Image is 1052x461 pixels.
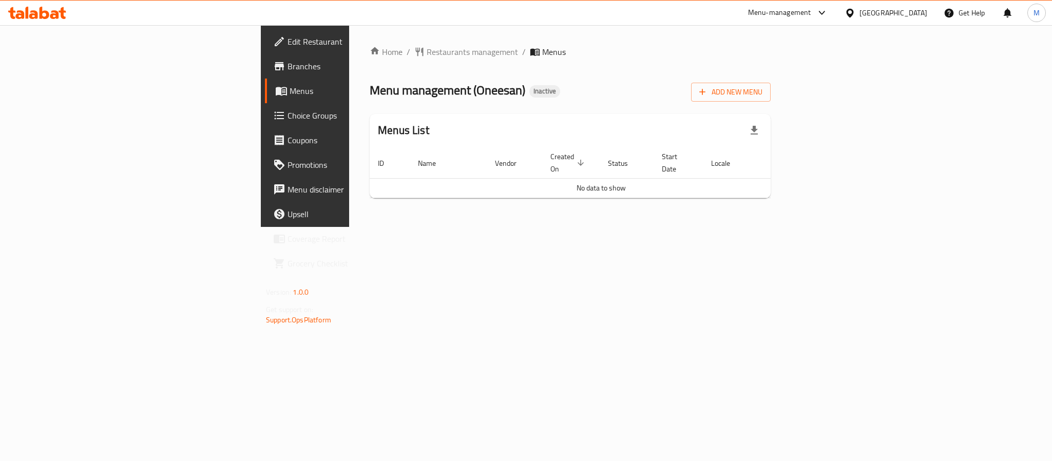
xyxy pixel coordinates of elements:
[756,147,833,179] th: Actions
[265,177,436,202] a: Menu disclaimer
[378,123,429,138] h2: Menus List
[522,46,526,58] li: /
[748,7,811,19] div: Menu-management
[370,147,833,198] table: enhanced table
[288,109,428,122] span: Choice Groups
[290,85,428,97] span: Menus
[742,118,767,143] div: Export file
[288,257,428,270] span: Grocery Checklist
[265,251,436,276] a: Grocery Checklist
[414,46,518,58] a: Restaurants management
[378,157,397,169] span: ID
[288,183,428,196] span: Menu disclaimer
[529,87,560,95] span: Inactive
[288,35,428,48] span: Edit Restaurant
[542,46,566,58] span: Menus
[711,157,743,169] span: Locale
[265,152,436,177] a: Promotions
[662,150,691,175] span: Start Date
[265,202,436,226] a: Upsell
[265,29,436,54] a: Edit Restaurant
[495,157,530,169] span: Vendor
[265,103,436,128] a: Choice Groups
[577,181,626,195] span: No data to show
[265,128,436,152] a: Coupons
[550,150,587,175] span: Created On
[265,54,436,79] a: Branches
[427,46,518,58] span: Restaurants management
[370,79,525,102] span: Menu management ( Oneesan )
[265,226,436,251] a: Coverage Report
[266,303,313,316] span: Get support on:
[608,157,641,169] span: Status
[288,233,428,245] span: Coverage Report
[859,7,927,18] div: [GEOGRAPHIC_DATA]
[293,285,309,299] span: 1.0.0
[691,83,771,102] button: Add New Menu
[288,208,428,220] span: Upsell
[288,60,428,72] span: Branches
[266,313,331,326] a: Support.OpsPlatform
[699,86,762,99] span: Add New Menu
[266,285,291,299] span: Version:
[288,159,428,171] span: Promotions
[288,134,428,146] span: Coupons
[418,157,449,169] span: Name
[1034,7,1040,18] span: M
[370,46,771,58] nav: breadcrumb
[265,79,436,103] a: Menus
[529,85,560,98] div: Inactive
